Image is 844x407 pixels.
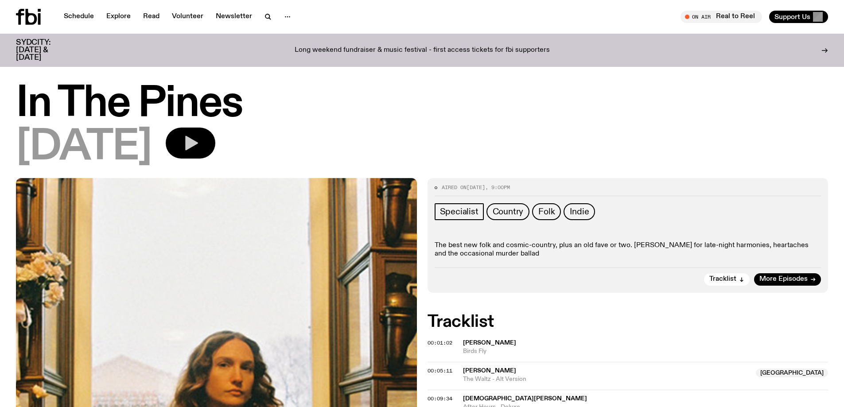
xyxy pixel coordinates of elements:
span: [DATE] [16,128,152,167]
span: [PERSON_NAME] [463,340,516,346]
a: Folk [532,203,561,220]
span: [GEOGRAPHIC_DATA] [756,368,828,377]
button: 00:09:34 [428,396,452,401]
a: Read [138,11,165,23]
span: [PERSON_NAME] [463,368,516,374]
a: Country [486,203,530,220]
span: 00:05:11 [428,367,452,374]
span: Folk [538,207,555,217]
button: Support Us [769,11,828,23]
span: , 9:00pm [485,184,510,191]
a: Schedule [58,11,99,23]
h1: In The Pines [16,84,828,124]
span: 00:09:34 [428,395,452,402]
a: Specialist [435,203,484,220]
span: Specialist [440,207,478,217]
a: Indie [564,203,595,220]
h3: SYDCITY: [DATE] & [DATE] [16,39,73,62]
span: Aired on [442,184,467,191]
span: [DATE] [467,184,485,191]
span: Birds Fly [463,347,828,356]
a: Explore [101,11,136,23]
span: Support Us [774,13,810,21]
button: 00:05:11 [428,368,452,373]
span: The Waltz - Alt Version [463,375,751,384]
button: Tracklist [704,273,750,286]
button: 00:01:02 [428,341,452,345]
span: Country [493,207,524,217]
h2: Tracklist [428,314,828,330]
span: Indie [570,207,589,217]
a: Volunteer [167,11,209,23]
p: Long weekend fundraiser & music festival - first access tickets for fbi supporters [295,47,550,54]
span: [DEMOGRAPHIC_DATA][PERSON_NAME] [463,395,587,402]
span: 00:01:02 [428,339,452,346]
a: More Episodes [754,273,821,286]
button: On AirReal to Reel [681,11,762,23]
p: The best new folk and cosmic-country, plus an old fave or two. [PERSON_NAME] for late-night harmo... [435,241,821,258]
span: More Episodes [759,276,808,283]
span: Tracklist [709,276,736,283]
a: Newsletter [210,11,257,23]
